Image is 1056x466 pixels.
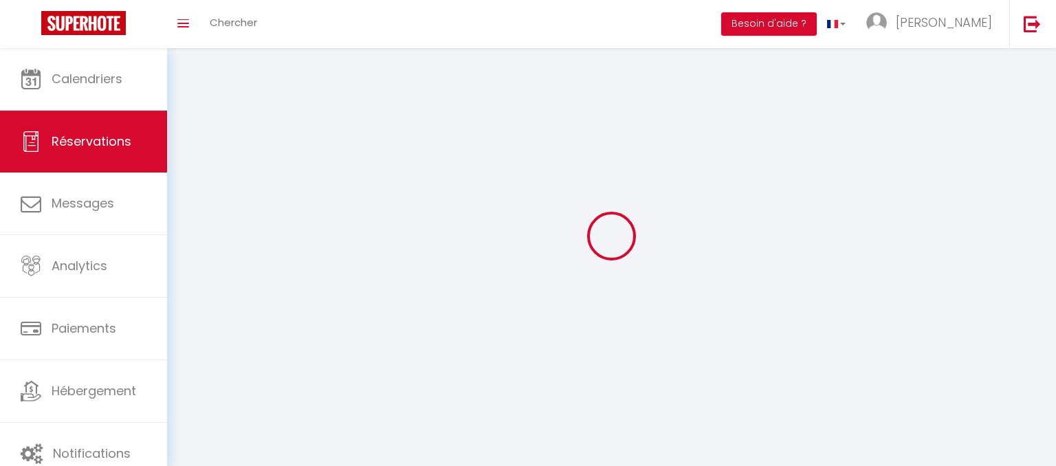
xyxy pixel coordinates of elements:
button: Besoin d'aide ? [721,12,817,36]
span: Analytics [52,257,107,274]
span: Messages [52,195,114,212]
span: Paiements [52,320,116,337]
span: Réservations [52,133,131,150]
span: Hébergement [52,382,136,399]
img: logout [1024,15,1041,32]
button: Ouvrir le widget de chat LiveChat [11,5,52,47]
span: Chercher [210,15,257,30]
img: ... [866,12,887,33]
span: [PERSON_NAME] [896,14,992,31]
span: Notifications [53,445,131,462]
span: Calendriers [52,70,122,87]
img: Super Booking [41,11,126,35]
